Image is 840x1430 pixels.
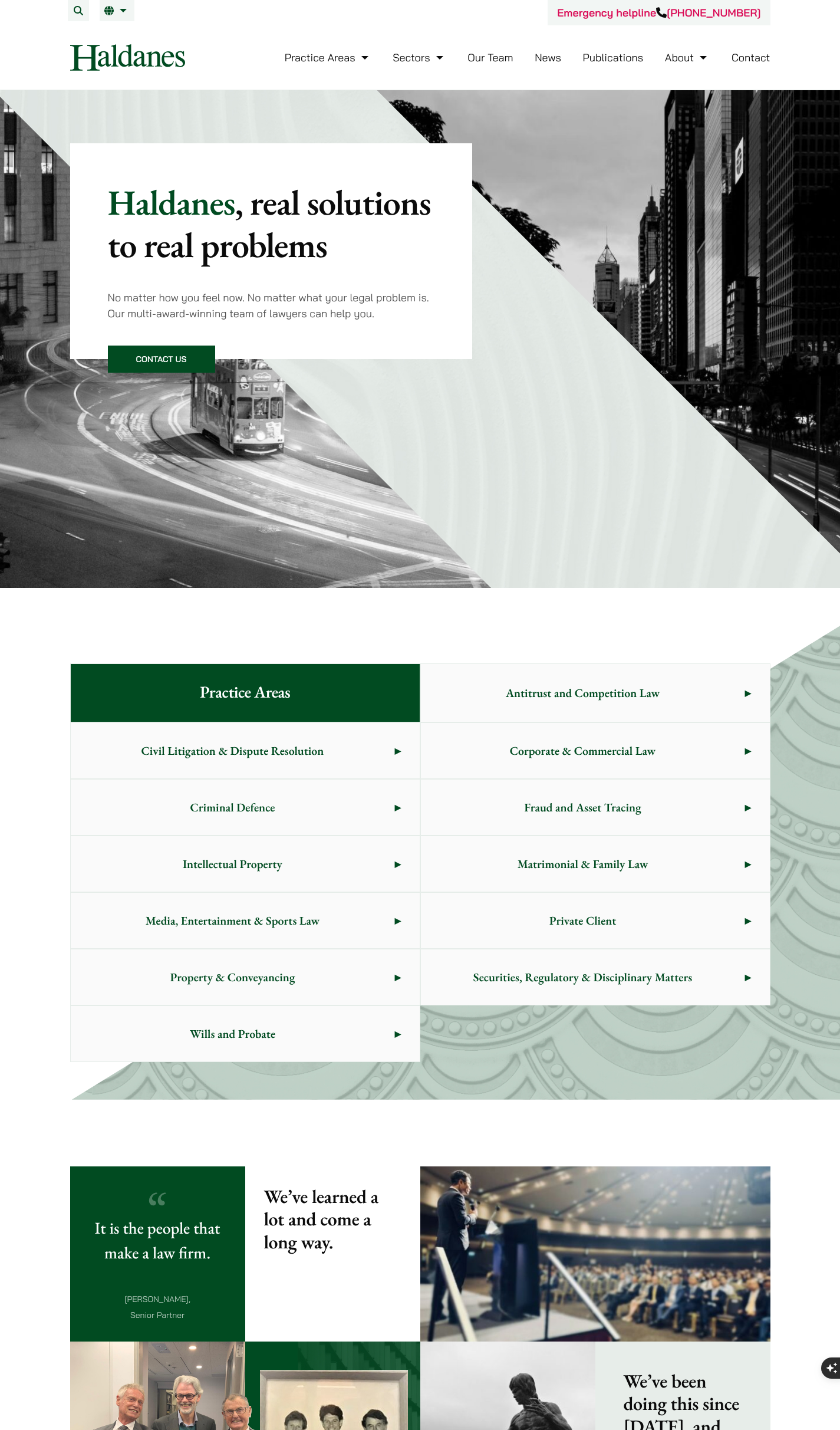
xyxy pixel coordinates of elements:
a: Contact Us [108,346,215,373]
a: Criminal Defence [71,780,420,835]
a: Securities, Regulatory & Disciplinary Matters [421,949,770,1005]
a: Corporate & Commercial Law [421,723,770,778]
a: Intellectual Property [71,836,420,892]
a: Publications [583,51,644,64]
a: Matrimonial & Family Law [421,836,770,892]
span: Matrimonial & Family Law [421,836,745,892]
span: Antitrust and Competition Law [421,665,745,721]
a: Property & Conveyancing [71,949,420,1005]
span: Wills and Probate [71,1006,395,1061]
a: Sectors [393,51,446,64]
img: Logo of Haldanes [70,44,185,71]
a: Contact [732,51,770,64]
mark: , real solutions to real problems [108,179,431,268]
span: Property & Conveyancing [71,949,395,1005]
a: EN [104,6,130,15]
a: Emergency helpline[PHONE_NUMBER] [557,6,760,19]
a: Civil Litigation & Dispute Resolution [71,723,420,778]
span: Fraud and Asset Tracing [421,780,745,835]
a: Antitrust and Competition Law [421,664,770,722]
a: About [665,51,710,64]
a: Wills and Probate [71,1006,420,1061]
a: Our Team [467,51,513,64]
span: Intellectual Property [71,836,395,892]
span: Media, Entertainment & Sports Law [71,893,395,948]
p: Haldanes [108,181,435,266]
span: Criminal Defence [71,780,395,835]
span: Corporate & Commercial Law [421,723,745,778]
a: News [535,51,561,64]
p: It is the people that make a law firm. [89,1216,226,1265]
a: Media, Entertainment & Sports Law [71,893,420,948]
a: Fraud and Asset Tracing [421,780,770,835]
cite: [PERSON_NAME], Senior Partner [124,1294,190,1320]
p: No matter how you feel now. No matter what your legal problem is. Our multi-award-winning team of... [108,290,435,321]
span: Securities, Regulatory & Disciplinary Matters [421,949,745,1005]
span: Practice Areas [181,664,309,722]
strong: We’ve learned a lot and come a long way. [264,1184,378,1254]
a: Private Client [421,893,770,948]
span: Private Client [421,893,745,948]
a: Practice Areas [285,51,371,64]
span: Civil Litigation & Dispute Resolution [71,723,395,778]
